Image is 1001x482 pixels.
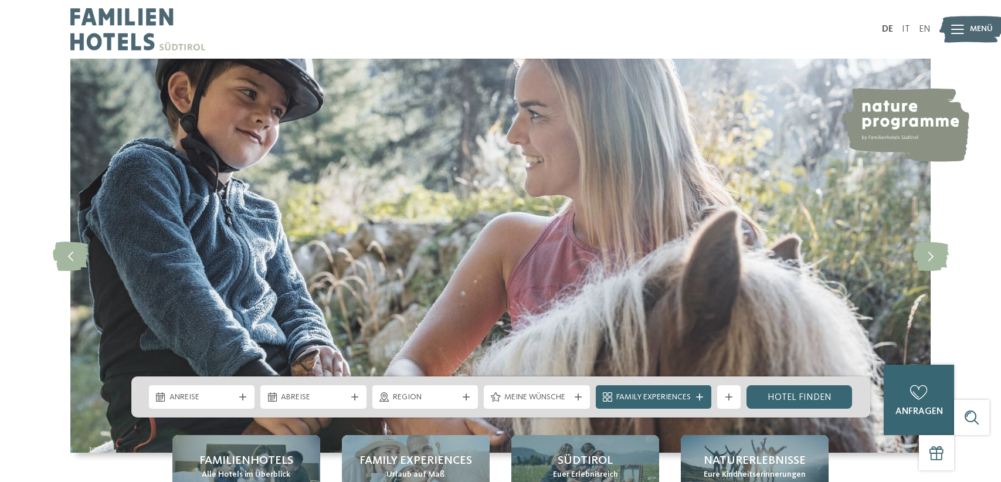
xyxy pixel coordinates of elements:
[393,392,458,403] span: Region
[919,25,931,34] a: EN
[840,88,969,162] img: nature programme by Familienhotels Südtirol
[169,392,235,403] span: Anreise
[895,407,943,416] span: anfragen
[281,392,346,403] span: Abreise
[553,469,618,481] span: Euer Erlebnisreich
[70,59,931,453] img: Familienhotels Südtirol: The happy family places
[884,365,954,435] a: anfragen
[616,392,691,403] span: Family Experiences
[504,392,569,403] span: Meine Wünsche
[704,453,806,469] span: Naturerlebnisse
[386,469,444,481] span: Urlaub auf Maß
[359,453,472,469] span: Family Experiences
[704,469,806,481] span: Eure Kindheitserinnerungen
[882,25,893,34] a: DE
[558,453,613,469] span: Südtirol
[970,23,993,35] span: Menü
[202,469,290,481] span: Alle Hotels im Überblick
[902,25,910,34] a: IT
[199,453,293,469] span: Familienhotels
[746,385,853,409] a: Hotel finden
